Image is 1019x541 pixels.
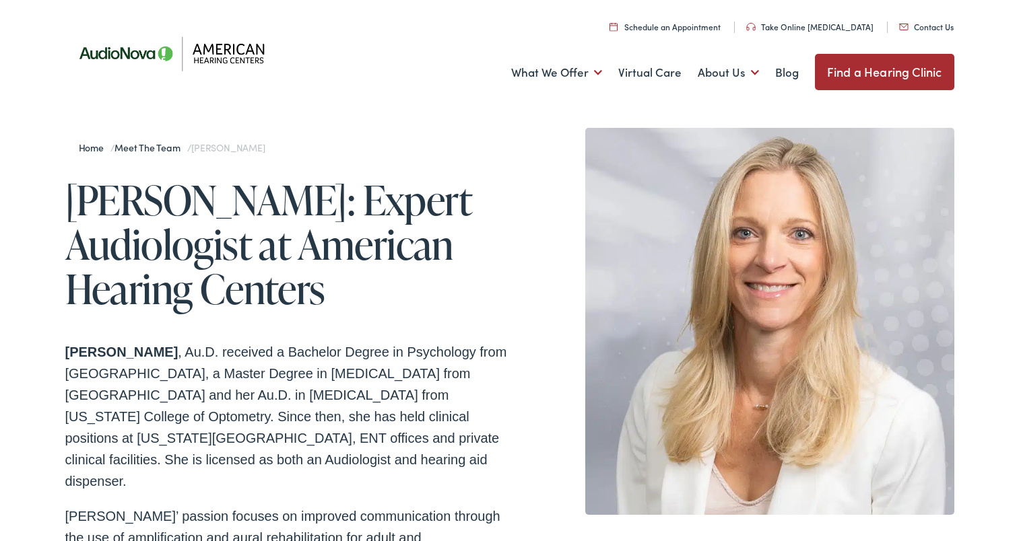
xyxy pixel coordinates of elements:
[698,48,759,98] a: About Us
[114,141,187,154] a: Meet the Team
[775,48,799,98] a: Blog
[65,345,178,359] strong: [PERSON_NAME]
[746,21,874,32] a: Take Online [MEDICAL_DATA]
[79,141,265,154] span: / /
[79,141,110,154] a: Home
[618,48,682,98] a: Virtual Care
[610,21,721,32] a: Schedule an Appointment
[191,141,265,154] span: [PERSON_NAME]
[899,24,909,30] img: utility icon
[815,54,954,90] a: Find a Hearing Clinic
[899,21,954,32] a: Contact Us
[511,48,602,98] a: What We Offer
[65,178,510,311] h1: [PERSON_NAME]: Expert Audiologist at American Hearing Centers
[746,23,756,31] img: utility icon
[610,22,618,31] img: utility icon
[65,341,510,492] p: , Au.D. received a Bachelor Degree in Psychology from [GEOGRAPHIC_DATA], a Master Degree in [MEDI...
